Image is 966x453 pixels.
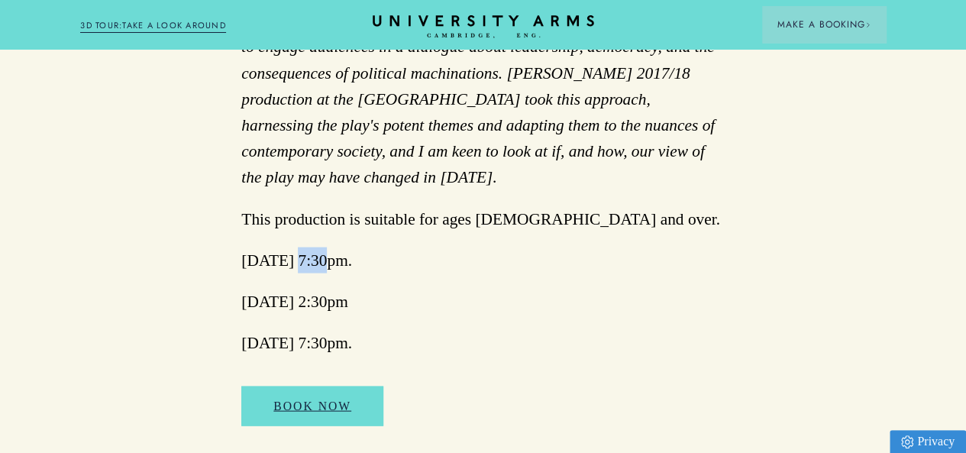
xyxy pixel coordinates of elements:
button: Make a BookingArrow icon [762,6,886,43]
a: Privacy [890,430,966,453]
span: Make a Booking [777,18,871,31]
p: [DATE] 2:30pm [241,288,725,314]
p: [DATE] 7:30pm. [241,247,725,273]
p: [DATE] 7:30pm. [241,329,725,355]
img: Privacy [901,435,913,448]
p: This production is suitable for ages [DEMOGRAPHIC_DATA] and over. [241,205,725,231]
a: 3D TOUR:TAKE A LOOK AROUND [80,19,226,33]
a: Book Now [241,386,383,425]
img: Arrow icon [865,22,871,28]
a: Home [373,15,594,39]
